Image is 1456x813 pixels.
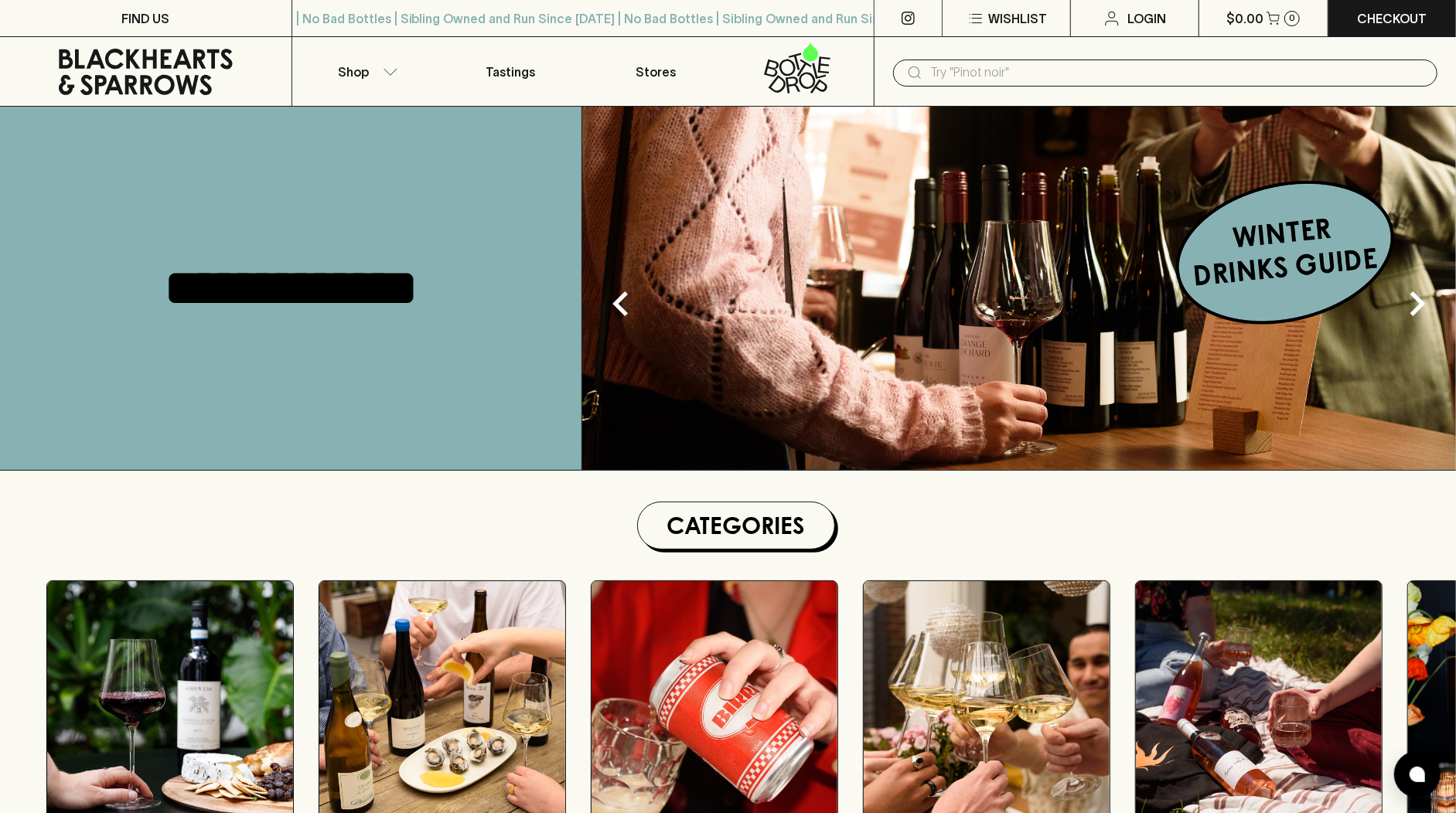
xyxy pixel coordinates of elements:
[636,63,676,81] p: Stores
[1410,767,1425,782] img: bubble-icon
[583,37,728,106] a: Stores
[121,9,169,28] p: FIND US
[486,63,535,81] p: Tastings
[644,509,828,543] h1: Categories
[1289,14,1295,22] p: 0
[1386,273,1448,335] button: Next
[582,107,1456,470] img: optimise
[438,37,583,106] a: Tastings
[1127,9,1166,28] p: Login
[338,63,369,81] p: Shop
[292,37,438,106] button: Shop
[988,9,1047,28] p: Wishlist
[1357,9,1427,28] p: Checkout
[930,60,1425,85] input: Try "Pinot noir"
[1226,9,1263,28] p: $0.00
[590,273,652,335] button: Previous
